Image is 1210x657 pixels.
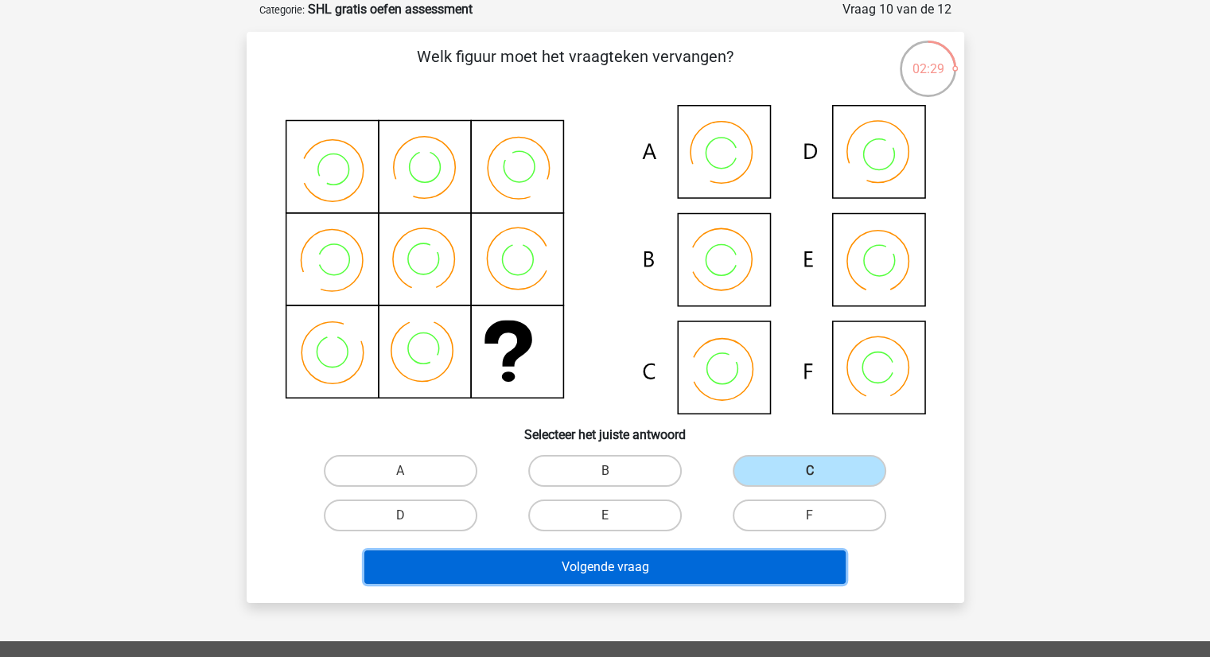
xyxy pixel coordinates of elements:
label: B [528,455,682,487]
strong: SHL gratis oefen assessment [308,2,473,17]
label: F [733,500,886,531]
label: A [324,455,477,487]
div: 02:29 [898,39,958,79]
p: Welk figuur moet het vraagteken vervangen? [272,45,879,92]
label: E [528,500,682,531]
button: Volgende vraag [364,550,846,584]
label: C [733,455,886,487]
small: Categorie: [259,4,305,16]
h6: Selecteer het juiste antwoord [272,414,939,442]
label: D [324,500,477,531]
